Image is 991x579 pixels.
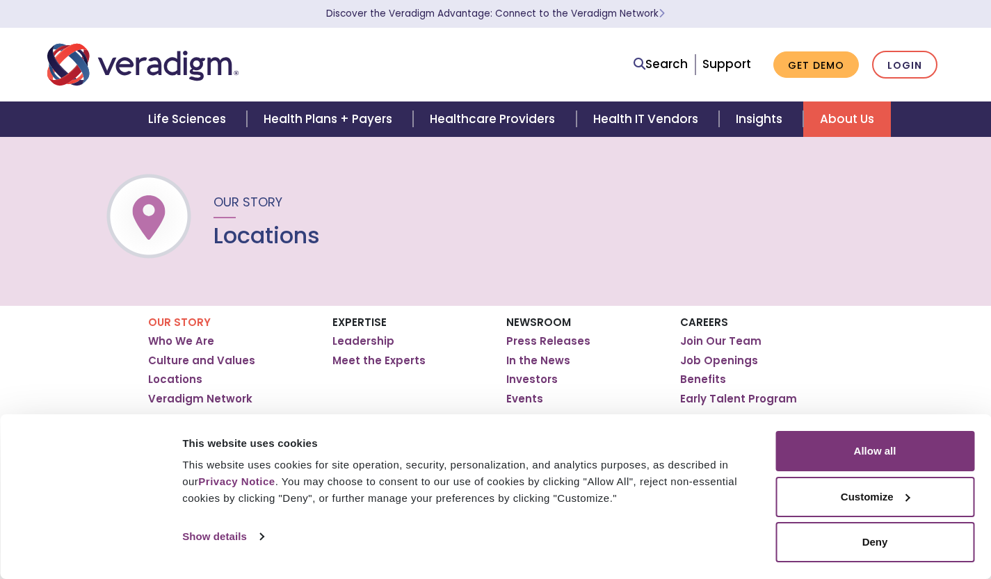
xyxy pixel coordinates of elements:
[680,334,762,348] a: Join Our Team
[719,101,803,137] a: Insights
[148,373,202,386] a: Locations
[659,7,665,20] span: Learn More
[680,392,797,406] a: Early Talent Program
[680,373,726,386] a: Benefits
[182,435,759,452] div: This website uses cookies
[247,101,413,137] a: Health Plans + Payers
[47,42,239,88] img: Veradigm logo
[577,101,719,137] a: Health IT Vendors
[131,101,247,137] a: Life Sciences
[803,101,891,137] a: About Us
[182,526,263,547] a: Show details
[148,392,252,406] a: Veradigm Network
[775,477,974,517] button: Customize
[506,334,590,348] a: Press Releases
[506,392,543,406] a: Events
[148,334,214,348] a: Who We Are
[872,51,937,79] a: Login
[506,354,570,368] a: In the News
[775,431,974,471] button: Allow all
[182,457,759,507] div: This website uses cookies for site operation, security, personalization, and analytics purposes, ...
[326,7,665,20] a: Discover the Veradigm Advantage: Connect to the Veradigm NetworkLearn More
[213,193,282,211] span: Our Story
[148,354,255,368] a: Culture and Values
[634,55,688,74] a: Search
[506,373,558,386] a: Investors
[332,354,426,368] a: Meet the Experts
[702,56,751,72] a: Support
[413,101,576,137] a: Healthcare Providers
[775,522,974,562] button: Deny
[680,354,758,368] a: Job Openings
[332,334,394,348] a: Leadership
[773,51,859,79] a: Get Demo
[198,475,275,487] a: Privacy Notice
[213,222,320,249] h1: Locations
